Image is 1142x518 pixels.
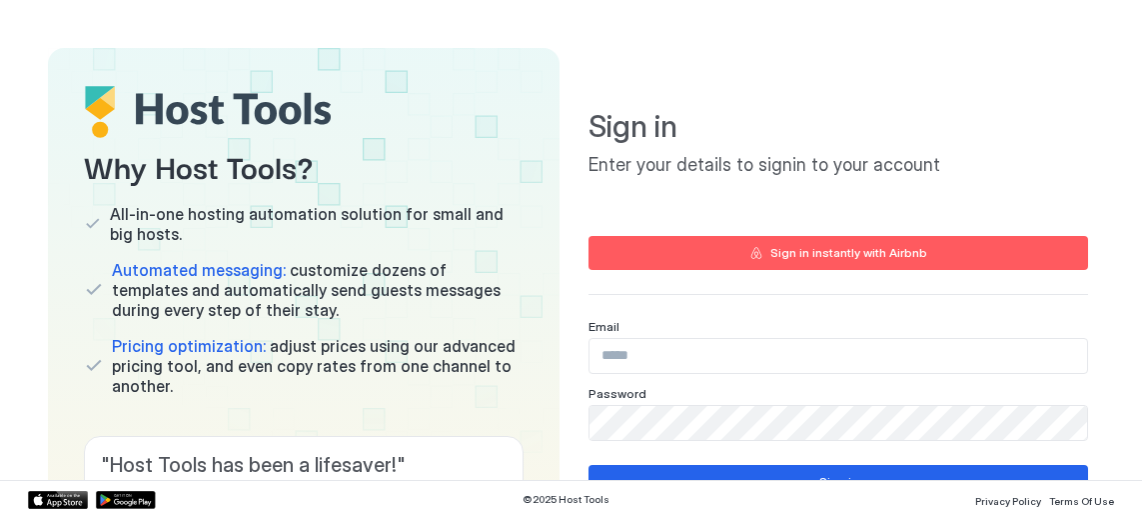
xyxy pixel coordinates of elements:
div: Sign in instantly with Airbnb [770,244,927,262]
span: adjust prices using our advanced pricing tool, and even copy rates from one channel to another. [112,336,524,396]
a: Privacy Policy [975,489,1041,510]
input: Input Field [589,339,1087,373]
span: Sign in [588,108,1088,146]
span: " Host Tools has been a lifesaver! " [101,453,507,478]
input: Input Field [589,406,1087,440]
button: Sign in instantly with Airbnb [588,236,1088,270]
a: App Store [28,491,88,509]
span: © 2025 Host Tools [523,493,609,506]
span: Automated messaging: [112,260,286,280]
button: Sign in [588,465,1088,499]
span: Privacy Policy [975,495,1041,507]
a: Google Play Store [96,491,156,509]
div: Sign in [819,473,858,491]
span: Why Host Tools? [84,143,524,188]
span: Email [588,319,619,334]
span: All-in-one hosting automation solution for small and big hosts. [110,204,524,244]
span: Enter your details to signin to your account [588,154,1088,177]
span: customize dozens of templates and automatically send guests messages during every step of their s... [112,260,524,320]
span: Pricing optimization: [112,336,266,356]
a: Terms Of Use [1049,489,1114,510]
span: Terms Of Use [1049,495,1114,507]
span: Password [588,386,646,401]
